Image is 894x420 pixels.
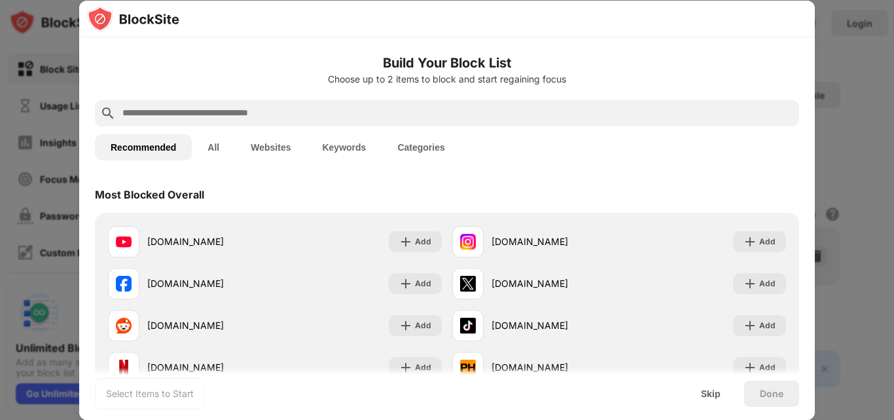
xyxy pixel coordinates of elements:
img: logo-blocksite.svg [87,6,179,32]
div: Add [759,277,776,290]
div: Add [759,361,776,374]
button: All [192,134,235,161]
div: Add [759,319,776,332]
div: Add [415,319,431,332]
img: favicons [116,318,132,334]
div: Choose up to 2 items to block and start regaining focus [95,74,799,85]
div: [DOMAIN_NAME] [492,318,619,332]
div: Add [415,361,431,374]
div: [DOMAIN_NAME] [492,277,619,290]
button: Categories [382,134,460,161]
img: favicons [460,234,476,250]
button: Recommended [95,134,192,161]
div: Most Blocked Overall [95,188,204,201]
div: Add [759,235,776,248]
img: favicons [116,276,132,292]
div: Select Items to Start [106,387,194,400]
div: [DOMAIN_NAME] [492,235,619,248]
div: Add [415,235,431,248]
img: favicons [460,276,476,292]
button: Websites [235,134,306,161]
img: favicons [460,318,476,334]
img: favicons [116,360,132,375]
div: [DOMAIN_NAME] [147,277,275,290]
div: [DOMAIN_NAME] [147,360,275,374]
div: Done [760,389,783,399]
img: favicons [460,360,476,375]
h6: Build Your Block List [95,53,799,73]
img: favicons [116,234,132,250]
img: search.svg [100,105,116,121]
div: Add [415,277,431,290]
button: Keywords [306,134,382,161]
div: Skip [701,389,721,399]
div: [DOMAIN_NAME] [147,318,275,332]
div: [DOMAIN_NAME] [492,360,619,374]
div: [DOMAIN_NAME] [147,235,275,248]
